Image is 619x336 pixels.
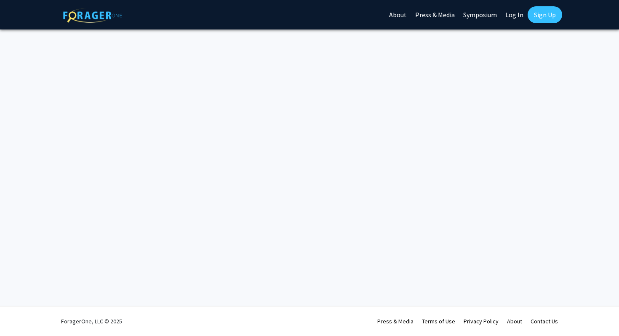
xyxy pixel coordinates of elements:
a: Privacy Policy [464,317,499,325]
div: ForagerOne, LLC © 2025 [61,307,122,336]
img: ForagerOne Logo [63,8,122,23]
a: Terms of Use [422,317,455,325]
a: About [507,317,522,325]
a: Contact Us [531,317,558,325]
a: Sign Up [528,6,562,23]
a: Press & Media [377,317,414,325]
